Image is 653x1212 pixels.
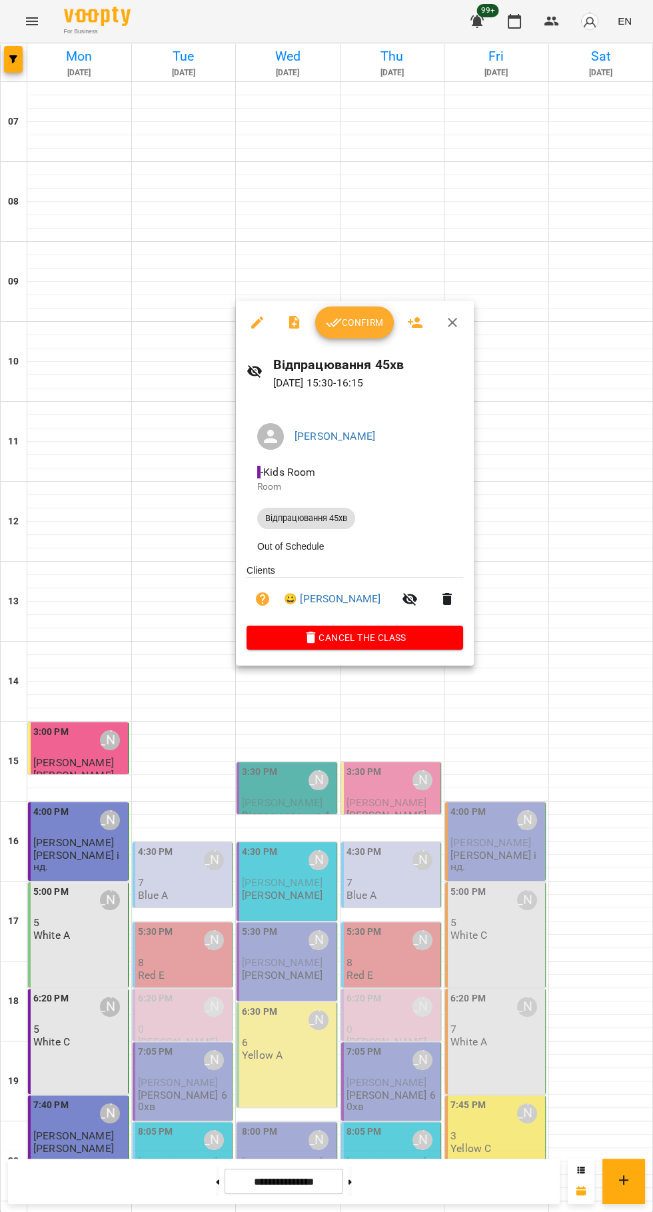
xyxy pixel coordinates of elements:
[326,314,383,330] span: Confirm
[273,375,463,391] p: [DATE] 15:30 - 16:15
[295,430,375,442] a: [PERSON_NAME]
[247,626,463,650] button: Cancel the class
[257,466,319,478] span: - Kids Room
[257,630,452,646] span: Cancel the class
[257,480,452,494] p: Room
[315,306,394,338] button: Confirm
[247,583,279,615] button: Unpaid. Bill the attendance?
[284,591,380,607] a: 😀 [PERSON_NAME]
[273,354,463,375] h6: Відпрацювання 45хв
[257,512,355,524] span: Відпрацювання 45хв
[247,534,463,558] li: Out of Schedule
[247,564,463,626] ul: Clients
